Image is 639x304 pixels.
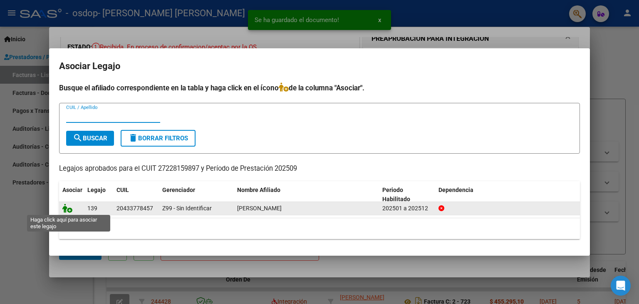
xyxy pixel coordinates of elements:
[611,276,631,296] div: Open Intercom Messenger
[116,187,129,193] span: CUIL
[87,205,97,212] span: 139
[382,187,410,203] span: Periodo Habilitado
[128,133,138,143] mat-icon: delete
[66,131,114,146] button: Buscar
[162,187,195,193] span: Gerenciador
[59,58,580,74] h2: Asociar Legajo
[59,218,580,239] div: 1 registros
[234,181,379,209] datatable-header-cell: Nombre Afiliado
[237,187,280,193] span: Nombre Afiliado
[382,204,432,213] div: 202501 a 202512
[84,181,113,209] datatable-header-cell: Legajo
[59,181,84,209] datatable-header-cell: Asociar
[62,187,82,193] span: Asociar
[237,205,282,212] span: MADERA LAUTARO
[159,181,234,209] datatable-header-cell: Gerenciador
[59,164,580,174] p: Legajos aprobados para el CUIT 27228159897 y Período de Prestación 202509
[379,181,435,209] datatable-header-cell: Periodo Habilitado
[87,187,106,193] span: Legajo
[438,187,473,193] span: Dependencia
[59,82,580,93] h4: Busque el afiliado correspondiente en la tabla y haga click en el ícono de la columna "Asociar".
[121,130,196,147] button: Borrar Filtros
[73,133,83,143] mat-icon: search
[73,135,107,142] span: Buscar
[162,205,212,212] span: Z99 - Sin Identificar
[128,135,188,142] span: Borrar Filtros
[435,181,580,209] datatable-header-cell: Dependencia
[116,204,153,213] div: 20433778457
[113,181,159,209] datatable-header-cell: CUIL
